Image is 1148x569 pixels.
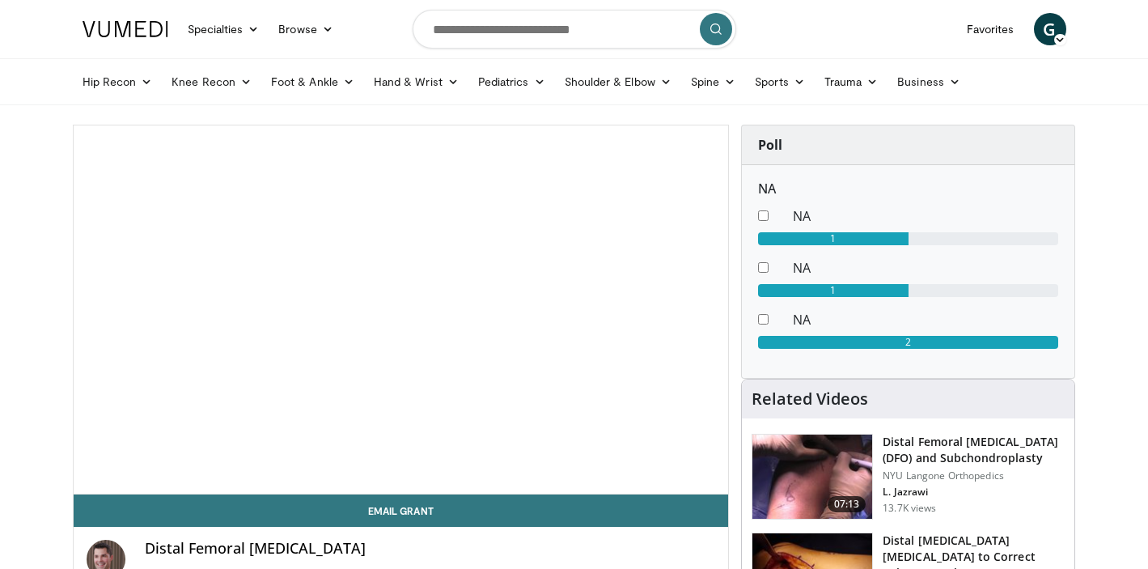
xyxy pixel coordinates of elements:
h4: Distal Femoral [MEDICAL_DATA] [145,540,716,558]
h4: Related Videos [752,389,868,409]
dd: NA [781,206,1070,226]
a: G [1034,13,1066,45]
a: Hip Recon [73,66,163,98]
a: Knee Recon [162,66,261,98]
a: 07:13 Distal Femoral [MEDICAL_DATA] (DFO) and Subchondroplasty NYU Langone Orthopedics L. Jazrawi... [752,434,1065,520]
strong: Poll [758,136,782,154]
p: 13.7K views [883,502,936,515]
a: Favorites [957,13,1024,45]
a: Trauma [815,66,888,98]
input: Search topics, interventions [413,10,736,49]
a: Browse [269,13,343,45]
div: 1 [758,232,909,245]
video-js: Video Player [74,125,729,495]
a: Sports [745,66,815,98]
img: VuMedi Logo [83,21,168,37]
a: Pediatrics [468,66,555,98]
a: Email Grant [74,495,729,527]
a: Specialties [178,13,269,45]
p: NYU Langone Orthopedics [883,469,1065,482]
div: 1 [758,284,909,297]
a: Foot & Ankle [261,66,364,98]
a: Shoulder & Elbow [555,66,681,98]
a: Business [887,66,970,98]
a: Hand & Wrist [364,66,468,98]
dd: NA [781,258,1070,278]
h3: Distal Femoral [MEDICAL_DATA] (DFO) and Subchondroplasty [883,434,1065,466]
h6: NA [758,181,1058,197]
div: 2 [758,336,1058,349]
img: eolv1L8ZdYrFVOcH4xMDoxOjBzMTt2bJ.150x105_q85_crop-smart_upscale.jpg [752,435,872,519]
p: L. Jazrawi [883,486,1065,499]
dd: NA [781,310,1070,329]
a: Spine [681,66,745,98]
span: 07:13 [828,496,866,512]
